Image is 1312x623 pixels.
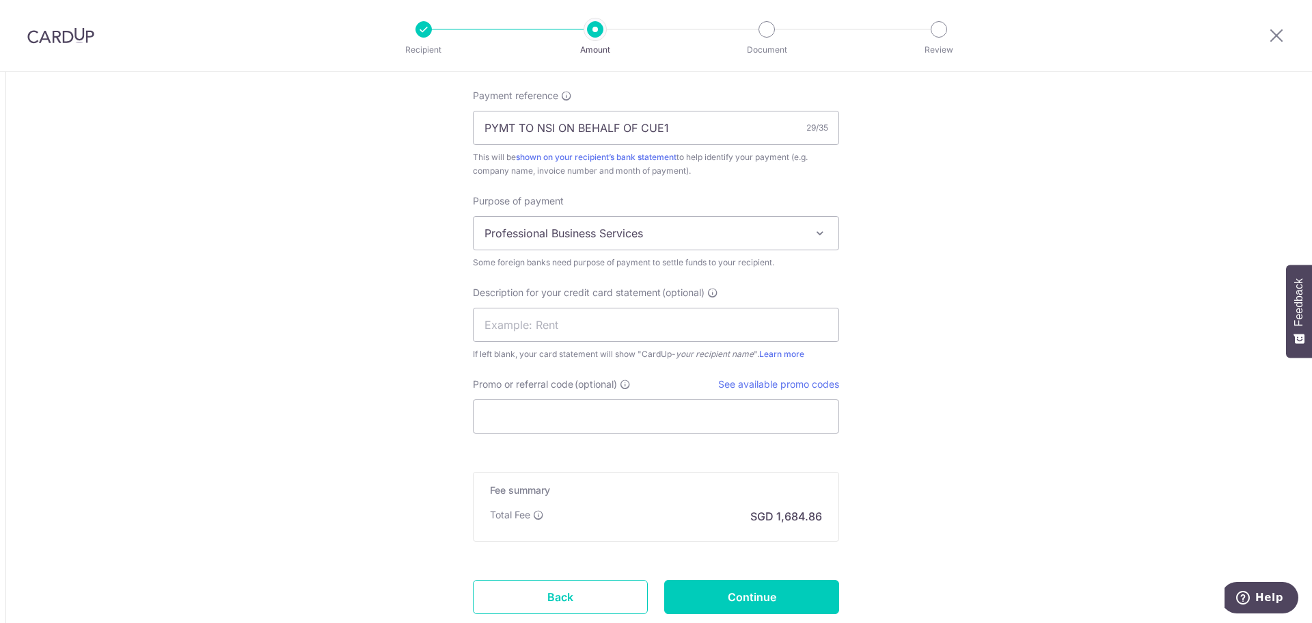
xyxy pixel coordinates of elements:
span: Promo or referral code [473,377,573,391]
p: Total Fee [490,508,530,522]
a: Back [473,580,648,614]
label: Purpose of payment [473,194,564,208]
p: SGD 1,684.86 [750,508,822,525]
input: Continue [664,580,839,614]
span: Payment reference [473,89,558,103]
p: Amount [545,43,646,57]
span: (optional) [575,377,617,391]
i: your recipient name [676,349,754,359]
h5: Fee summary [490,483,822,497]
div: Some foreign banks need purpose of payment to settle funds to your recipient. [473,256,839,269]
span: Professional Business Services [474,217,838,250]
input: Example: Rent [473,308,839,342]
p: Document [716,43,817,57]
div: 29/35 [806,121,828,135]
span: Professional Business Services [473,216,839,250]
div: This will be to help identify your payment (e.g. company name, invoice number and month of payment). [473,150,839,178]
span: (optional) [662,286,705,300]
a: shown on your recipient’s bank statement [516,152,676,162]
a: See available promo codes [718,378,839,390]
span: Feedback [1293,278,1305,326]
p: Recipient [373,43,474,57]
span: Description for your credit card statement [473,286,661,300]
a: Learn more [759,349,804,359]
img: CardUp [27,27,94,44]
button: Feedback - Show survey [1286,265,1312,358]
div: If left blank, your card statement will show "CardUp- ". [473,347,839,361]
p: Review [888,43,989,57]
iframe: Opens a widget where you can find more information [1225,582,1298,616]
